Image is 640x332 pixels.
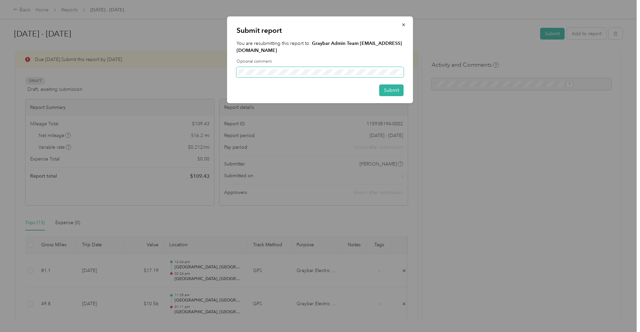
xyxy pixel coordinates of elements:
[237,59,404,65] label: Optional comment
[237,41,402,53] strong: Graybar Admin Team [EMAIL_ADDRESS][DOMAIN_NAME]
[237,26,404,35] p: Submit report
[379,84,404,96] button: Submit
[602,294,640,332] iframe: Everlance-gr Chat Button Frame
[237,40,404,54] p: You are resubmitting this report to:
